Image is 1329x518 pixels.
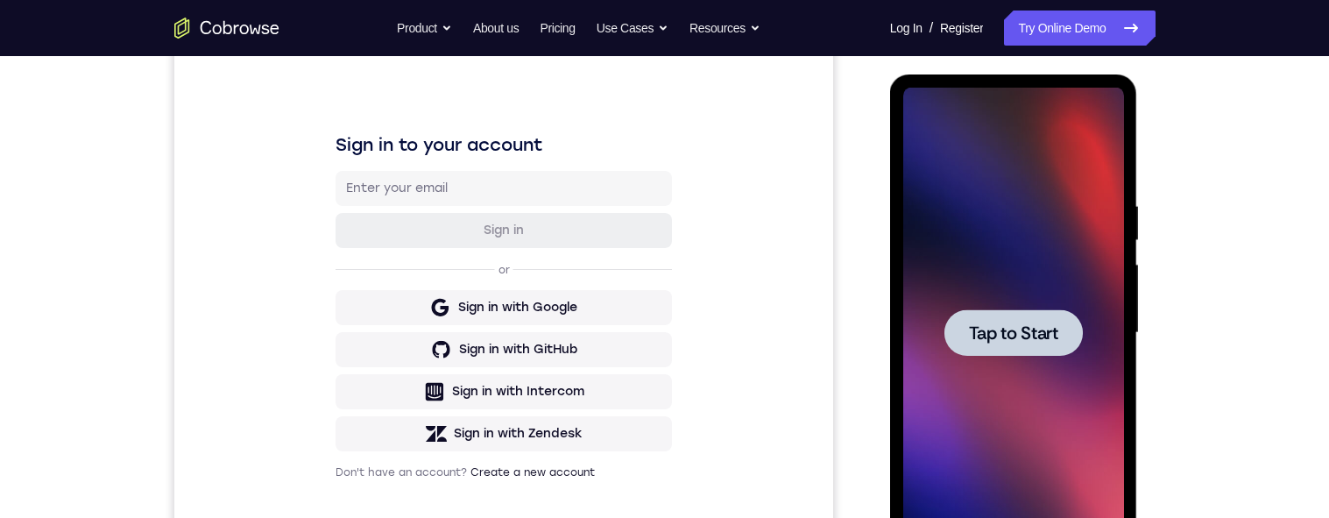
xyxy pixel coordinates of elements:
[279,413,408,430] div: Sign in with Zendesk
[54,235,193,281] button: Tap to Start
[890,11,923,46] a: Log In
[161,453,498,467] p: Don't have an account?
[285,329,403,346] div: Sign in with GitHub
[689,11,760,46] button: Resources
[540,11,575,46] a: Pricing
[321,251,339,265] p: or
[161,278,498,313] button: Sign in with Google
[161,404,498,439] button: Sign in with Zendesk
[278,371,410,388] div: Sign in with Intercom
[930,18,933,39] span: /
[174,18,279,39] a: Go to the home page
[161,320,498,355] button: Sign in with GitHub
[597,11,668,46] button: Use Cases
[940,11,983,46] a: Register
[473,11,519,46] a: About us
[296,454,421,466] a: Create a new account
[397,11,452,46] button: Product
[284,287,403,304] div: Sign in with Google
[1004,11,1155,46] a: Try Online Demo
[161,362,498,397] button: Sign in with Intercom
[79,250,168,267] span: Tap to Start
